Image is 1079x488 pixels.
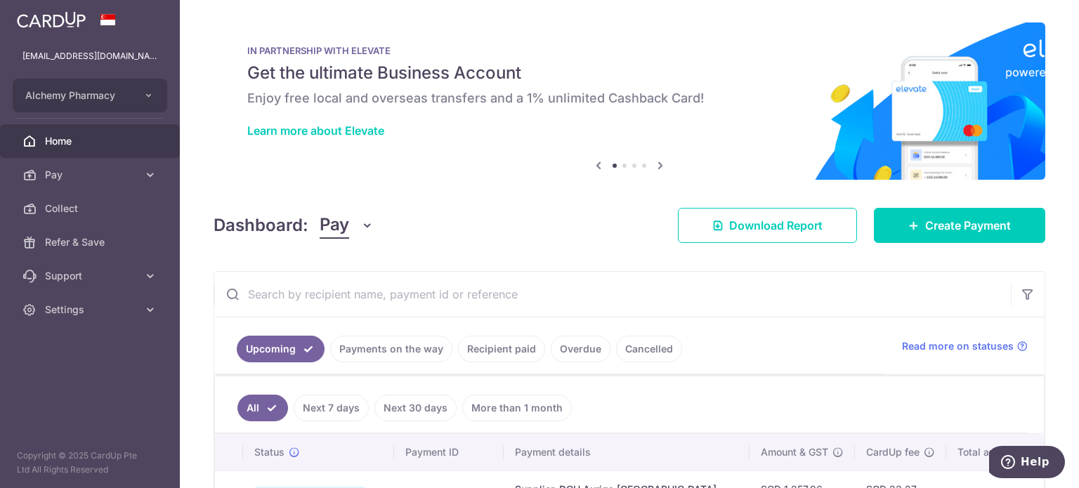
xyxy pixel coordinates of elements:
a: Upcoming [237,336,325,362]
a: All [237,395,288,421]
span: Collect [45,202,138,216]
span: Home [45,134,138,148]
span: CardUp fee [866,445,920,459]
input: Search by recipient name, payment id or reference [214,272,1011,317]
h5: Get the ultimate Business Account [247,62,1012,84]
span: Download Report [729,217,823,234]
span: Alchemy Pharmacy [25,88,129,103]
button: Alchemy Pharmacy [13,79,167,112]
span: Settings [45,303,138,317]
span: Read more on statuses [902,339,1014,353]
a: More than 1 month [462,395,572,421]
span: Pay [45,168,138,182]
span: Refer & Save [45,235,138,249]
span: Amount & GST [761,445,828,459]
a: Create Payment [874,208,1045,243]
a: Download Report [678,208,857,243]
span: Create Payment [925,217,1011,234]
a: Learn more about Elevate [247,124,384,138]
h6: Enjoy free local and overseas transfers and a 1% unlimited Cashback Card! [247,90,1012,107]
span: Pay [320,212,349,239]
p: [EMAIL_ADDRESS][DOMAIN_NAME] [22,49,157,63]
button: Pay [320,212,374,239]
a: Next 7 days [294,395,369,421]
a: Read more on statuses [902,339,1028,353]
a: Cancelled [616,336,682,362]
span: Status [254,445,285,459]
h4: Dashboard: [214,213,308,238]
span: Support [45,269,138,283]
th: Payment ID [394,434,504,470]
p: IN PARTNERSHIP WITH ELEVATE [247,45,1012,56]
a: Next 30 days [374,395,457,421]
th: Payment details [504,434,750,470]
span: Total amt. [957,445,1004,459]
a: Payments on the way [330,336,452,362]
a: Recipient paid [458,336,545,362]
a: Overdue [551,336,610,362]
img: CardUp [17,11,86,28]
iframe: Opens a widget where you can find more information [989,446,1065,481]
img: Renovation banner [214,22,1045,180]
